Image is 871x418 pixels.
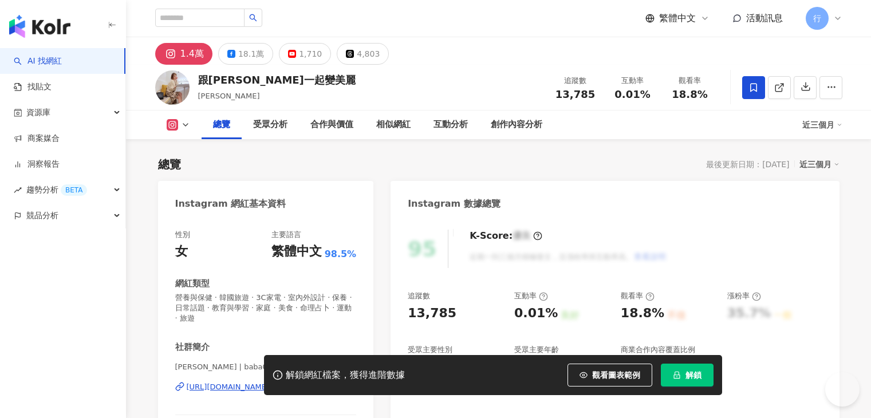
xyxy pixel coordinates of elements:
span: 0.01% [614,89,650,100]
button: 1,710 [279,43,331,65]
a: 找貼文 [14,81,52,93]
span: 18.8% [672,89,707,100]
div: 解鎖網紅檔案，獲得進階數據 [286,369,405,381]
img: KOL Avatar [155,70,190,105]
div: 總覽 [158,156,181,172]
span: 趨勢分析 [26,177,87,203]
div: 追蹤數 [554,75,597,86]
a: searchAI 找網紅 [14,56,62,67]
span: 觀看圖表範例 [592,370,640,380]
div: 總覽 [213,118,230,132]
div: Instagram 數據總覽 [408,198,500,210]
span: rise [14,186,22,194]
div: K-Score : [470,230,542,242]
span: [PERSON_NAME] [198,92,260,100]
div: 主要語言 [271,230,301,240]
span: 解鎖 [685,370,701,380]
button: 1.4萬 [155,43,212,65]
span: 繁體中文 [659,12,696,25]
div: 受眾分析 [253,118,287,132]
div: 互動率 [514,291,548,301]
button: 解鎖 [661,364,714,387]
button: 觀看圖表範例 [567,364,652,387]
span: 行 [813,12,821,25]
div: Instagram 網紅基本資料 [175,198,286,210]
div: 跟[PERSON_NAME]一起變美麗 [198,73,356,87]
div: 互動分析 [433,118,468,132]
div: 18.8% [621,305,664,322]
div: 相似網紅 [376,118,411,132]
div: 0.01% [514,305,558,322]
span: 營養與保健 · 韓國旅遊 · 3C家電 · 室內外設計 · 保養 · 日常話題 · 教育與學習 · 家庭 · 美食 · 命理占卜 · 運動 · 旅遊 [175,293,357,324]
span: 13,785 [555,88,595,100]
div: 最後更新日期：[DATE] [706,160,789,169]
div: 商業合作內容覆蓋比例 [621,345,695,355]
div: 1,710 [299,46,322,62]
div: 社群簡介 [175,341,210,353]
div: 1.4萬 [180,46,204,62]
span: 98.5% [325,248,357,261]
div: 受眾主要年齡 [514,345,559,355]
div: 近三個月 [802,116,842,134]
div: 女 [175,243,188,261]
img: logo [9,15,70,38]
span: lock [673,371,681,379]
div: 受眾主要性別 [408,345,452,355]
div: 4,803 [357,46,380,62]
button: 18.1萬 [218,43,273,65]
div: 合作與價值 [310,118,353,132]
div: 18.1萬 [238,46,264,62]
div: 互動率 [611,75,655,86]
div: 13,785 [408,305,456,322]
div: 近三個月 [799,157,840,172]
div: 網紅類型 [175,278,210,290]
span: 資源庫 [26,100,50,125]
div: 追蹤數 [408,291,430,301]
div: 觀看率 [668,75,712,86]
div: 觀看率 [621,291,655,301]
div: 繁體中文 [271,243,322,261]
a: 商案媒合 [14,133,60,144]
div: 漲粉率 [727,291,761,301]
button: 4,803 [337,43,389,65]
span: 活動訊息 [746,13,783,23]
div: 創作內容分析 [491,118,542,132]
div: 性別 [175,230,190,240]
span: search [249,14,257,22]
span: 競品分析 [26,203,58,228]
div: BETA [61,184,87,196]
a: 洞察報告 [14,159,60,170]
